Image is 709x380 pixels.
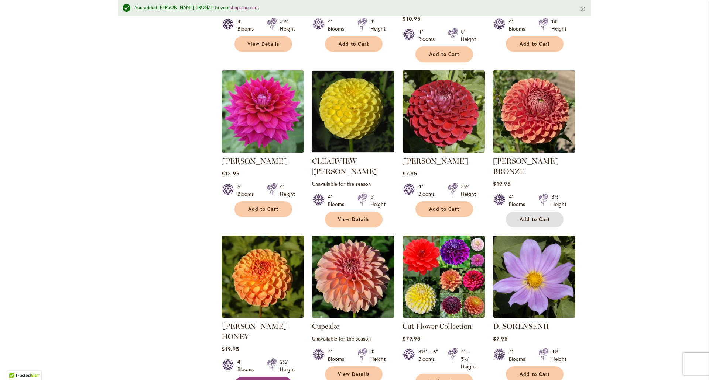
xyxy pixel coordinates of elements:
[222,70,304,153] img: CHLOE JANAE
[403,335,420,342] span: $79.95
[325,212,383,227] a: View Details
[551,193,566,208] div: 3½' Height
[520,41,550,47] span: Add to Cart
[6,354,26,374] iframe: Launch Accessibility Center
[493,157,559,176] a: [PERSON_NAME] BRONZE
[338,371,370,377] span: View Details
[234,36,292,52] a: View Details
[370,18,386,32] div: 4' Height
[312,335,394,342] p: Unavailable for the season
[403,157,468,165] a: [PERSON_NAME]
[493,147,575,154] a: CORNEL BRONZE
[234,201,292,217] button: Add to Cart
[339,41,369,47] span: Add to Cart
[429,51,459,57] span: Add to Cart
[493,335,507,342] span: $7.95
[429,206,459,212] span: Add to Cart
[403,147,485,154] a: CORNEL
[328,348,349,363] div: 4" Blooms
[509,193,530,208] div: 4" Blooms
[280,18,295,32] div: 3½' Height
[520,216,550,223] span: Add to Cart
[222,345,239,352] span: $19.95
[230,4,258,11] a: shopping cart
[312,157,378,176] a: CLEARVIEW [PERSON_NAME]
[370,348,386,363] div: 4' Height
[506,212,564,227] button: Add to Cart
[493,312,575,319] a: D. SORENSENII
[222,147,304,154] a: CHLOE JANAE
[493,322,549,331] a: D. SORENSENII
[312,70,394,153] img: CLEARVIEW DANIEL
[520,371,550,377] span: Add to Cart
[312,147,394,154] a: CLEARVIEW DANIEL
[222,312,304,319] a: CRICHTON HONEY
[370,193,386,208] div: 5' Height
[312,312,394,319] a: Cupcake
[325,36,383,52] button: Add to Cart
[312,180,394,187] p: Unavailable for the season
[415,201,473,217] button: Add to Cart
[403,322,472,331] a: Cut Flower Collection
[338,216,370,223] span: View Details
[135,4,569,11] div: You added [PERSON_NAME] BRONZE to your .
[222,236,304,318] img: CRICHTON HONEY
[403,170,417,177] span: $7.95
[312,236,394,318] img: Cupcake
[280,183,295,198] div: 4' Height
[237,183,258,198] div: 6" Blooms
[222,322,287,341] a: [PERSON_NAME] HONEY
[418,28,439,43] div: 4" Blooms
[222,157,287,165] a: [PERSON_NAME]
[461,348,476,370] div: 4' – 5½' Height
[493,180,510,187] span: $19.95
[280,358,295,373] div: 2½' Height
[248,206,278,212] span: Add to Cart
[328,18,349,32] div: 4" Blooms
[403,70,485,153] img: CORNEL
[551,18,566,32] div: 18" Height
[493,236,575,318] img: D. SORENSENII
[237,18,258,32] div: 4" Blooms
[237,358,258,373] div: 4" Blooms
[247,41,279,47] span: View Details
[418,348,439,370] div: 3½" – 6" Blooms
[403,15,420,22] span: $10.95
[509,348,530,363] div: 4" Blooms
[403,312,485,319] a: CUT FLOWER COLLECTION
[418,183,439,198] div: 4" Blooms
[415,46,473,62] button: Add to Cart
[551,348,566,363] div: 4½' Height
[461,183,476,198] div: 3½' Height
[222,170,239,177] span: $13.95
[328,193,349,208] div: 4" Blooms
[403,236,485,318] img: CUT FLOWER COLLECTION
[312,322,339,331] a: Cupcake
[506,36,564,52] button: Add to Cart
[461,28,476,43] div: 5' Height
[493,70,575,153] img: CORNEL BRONZE
[509,18,530,32] div: 4" Blooms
